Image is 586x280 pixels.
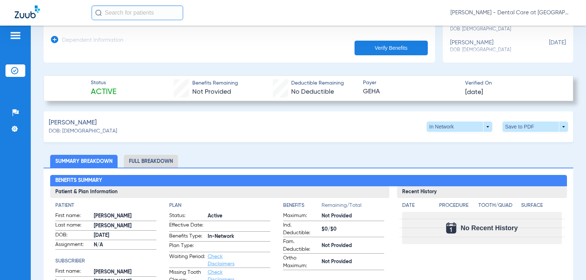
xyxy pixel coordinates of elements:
span: Assignment: [55,241,91,250]
h4: Benefits [283,202,322,209]
button: In Network [427,122,492,132]
span: Verified On [465,79,561,87]
button: Verify Benefits [355,41,428,55]
span: Plan Type: [169,242,205,252]
span: Active [208,212,270,220]
span: No Recent History [461,224,518,232]
h3: Recent History [397,186,567,198]
span: Not Provided [322,212,384,220]
span: Fam. Deductible: [283,238,319,253]
h3: Dependent Information [62,37,123,44]
h4: Surface [521,202,561,209]
h4: Procedure [439,202,476,209]
span: DOB: [DEMOGRAPHIC_DATA] [49,127,117,135]
span: Ortho Maximum: [283,254,319,270]
img: hamburger-icon [10,31,21,40]
app-breakdown-title: Date [402,202,433,212]
span: [DATE] [94,232,156,239]
span: Remaining/Total [322,202,384,212]
span: Benefits Type: [169,232,205,241]
span: Ind. Deductible: [283,221,319,237]
span: [PERSON_NAME] [94,212,156,220]
span: [PERSON_NAME] [94,268,156,276]
span: $0/$0 [322,225,384,233]
span: [DATE] [465,88,483,97]
button: Save to PDF [502,122,568,132]
h3: Patient & Plan Information [50,186,390,198]
h4: Plan [169,202,270,209]
span: Payer [363,79,459,87]
h4: Date [402,202,433,209]
app-breakdown-title: Tooth/Quad [478,202,519,212]
span: Not Provided [322,258,384,266]
span: Effective Date: [169,221,205,231]
span: First name: [55,212,91,221]
li: Summary Breakdown [50,155,118,168]
app-breakdown-title: Surface [521,202,561,212]
app-breakdown-title: Benefits [283,202,322,212]
h4: Tooth/Quad [478,202,519,209]
span: N/A [94,241,156,249]
span: Not Provided [322,242,384,250]
img: Zuub Logo [15,5,40,18]
span: Deductible Remaining [291,79,344,87]
div: [PERSON_NAME] [450,40,529,53]
span: Status: [169,212,205,221]
span: In-Network [208,233,270,240]
span: Not Provided [192,89,231,95]
input: Search for patients [92,5,183,20]
span: DOB: [DEMOGRAPHIC_DATA] [450,26,529,33]
app-breakdown-title: Procedure [439,202,476,212]
span: DOB: [55,231,91,240]
h2: Benefits Summary [50,175,567,187]
span: Last name: [55,221,91,230]
span: [PERSON_NAME] - Dental Care at [GEOGRAPHIC_DATA] [450,9,571,16]
span: Maximum: [283,212,319,221]
a: Check Disclaimers [208,254,234,266]
span: Active [91,87,116,97]
span: [PERSON_NAME] [94,222,156,230]
span: No Deductible [291,89,334,95]
h4: Subscriber [55,257,156,265]
img: Calendar [446,223,456,234]
img: Search Icon [95,10,102,16]
span: DOB: [DEMOGRAPHIC_DATA] [450,47,529,53]
span: First name: [55,268,91,276]
span: Waiting Period: [169,253,205,268]
h4: Patient [55,202,156,209]
span: Status [91,79,116,87]
span: Benefits Remaining [192,79,238,87]
li: Full Breakdown [124,155,178,168]
span: GEHA [363,87,459,96]
span: [DATE] [529,40,566,53]
span: [PERSON_NAME] [49,118,97,127]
